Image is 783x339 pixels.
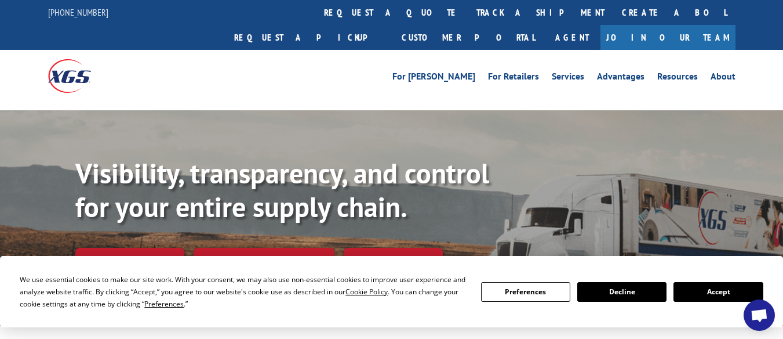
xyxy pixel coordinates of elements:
a: Track shipment [75,248,184,272]
a: Open chat [744,300,775,331]
a: Resources [657,72,698,85]
b: Visibility, transparency, and control for your entire supply chain. [75,155,489,225]
a: Agent [544,25,600,50]
a: XGS ASSISTANT [344,248,443,273]
a: About [711,72,735,85]
a: Advantages [597,72,644,85]
button: Accept [673,282,763,302]
a: [PHONE_NUMBER] [48,6,108,18]
button: Preferences [481,282,570,302]
span: Cookie Policy [345,287,388,297]
a: Calculate transit time [194,248,334,273]
a: Services [552,72,584,85]
a: For Retailers [488,72,539,85]
a: Customer Portal [393,25,544,50]
span: Preferences [144,299,184,309]
a: For [PERSON_NAME] [392,72,475,85]
a: Request a pickup [225,25,393,50]
button: Decline [577,282,667,302]
a: Join Our Team [600,25,735,50]
div: We use essential cookies to make our site work. With your consent, we may also use non-essential ... [20,273,467,310]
